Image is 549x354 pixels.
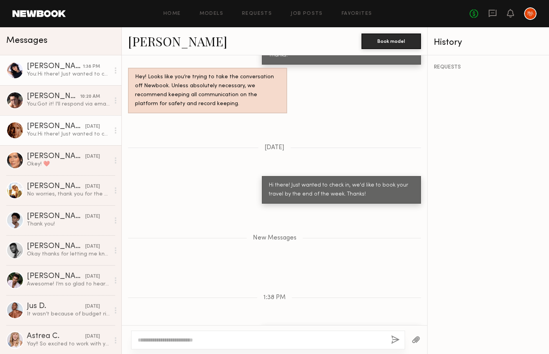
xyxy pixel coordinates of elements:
a: Favorites [342,11,372,16]
div: No worries, thank you for the update [27,190,110,198]
div: Okay thanks for letting me know!! [27,250,110,258]
span: Messages [6,36,47,45]
div: You: Hi there! Just wanted to check in, we'd like to book your travel by the end of the week. Tha... [27,70,110,78]
div: [DATE] [85,123,100,130]
div: [PERSON_NAME] [27,243,85,250]
a: Book model [361,37,421,44]
a: Models [200,11,223,16]
div: Awesome! I’m so glad to hear this! I’ll send you the information later [DATE]! Look forward to wo... [27,280,110,288]
span: 1:38 PM [263,294,286,301]
div: [PERSON_NAME] [27,213,85,220]
div: [DATE] [85,273,100,280]
div: [DATE] [85,333,100,340]
div: Thank you! [27,220,110,228]
div: 10:20 AM [80,93,100,100]
div: [PERSON_NAME] [27,93,80,100]
span: New Messages [253,235,296,241]
div: [PERSON_NAME] [27,123,85,130]
div: [DATE] [85,183,100,190]
div: Yay!! So excited to work with you! I will email all the details. Thank you!!! [27,340,110,348]
div: You: Hi there! Just wanted to check in, we'd like to book your travel by the end of the week. Tha... [27,130,110,138]
div: Astrea C. [27,333,85,340]
a: Home [163,11,181,16]
span: [DATE] [265,144,284,151]
div: [PERSON_NAME] [27,273,85,280]
div: Okey! ❤️ [27,160,110,168]
div: [PERSON_NAME] [27,63,83,70]
a: [PERSON_NAME] [128,33,227,49]
div: [DATE] [85,243,100,250]
div: 1:38 PM [83,63,100,70]
a: Job Posts [291,11,323,16]
div: [DATE] [85,213,100,220]
div: Jus D. [27,303,85,310]
div: You: Got it! I'll respond via email with additional info, thanks! [27,100,110,108]
button: Book model [361,33,421,49]
a: Requests [242,11,272,16]
div: [DATE] [85,153,100,160]
div: [DATE] [85,303,100,310]
div: Hi there! Just wanted to check in, we'd like to book your travel by the end of the week. Thanks! [269,181,414,199]
div: Hey! Looks like you’re trying to take the conversation off Newbook. Unless absolutely necessary, ... [135,73,280,109]
div: REQUESTS [434,65,543,70]
div: [PERSON_NAME] [27,153,85,160]
div: History [434,38,543,47]
div: [PERSON_NAME] [27,183,85,190]
div: It wasn’t because of budget right? Because it was totally fine to find something that worked for ... [27,310,110,318]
